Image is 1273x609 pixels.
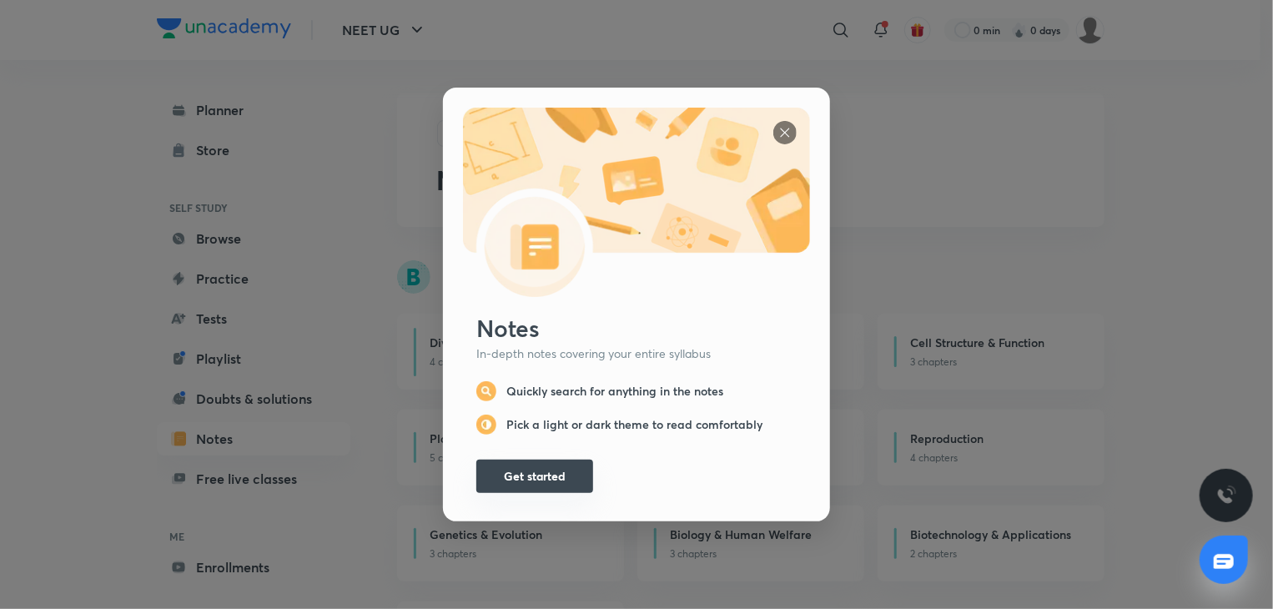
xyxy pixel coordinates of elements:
[506,384,723,399] h6: Quickly search for anything in the notes
[476,381,496,401] img: notes
[476,313,810,343] div: Notes
[506,417,762,432] h6: Pick a light or dark theme to read comfortably
[476,460,593,493] button: Get started
[773,121,797,144] img: notes
[476,415,496,435] img: notes
[463,108,810,297] img: notes
[476,346,797,361] p: In-depth notes covering your entire syllabus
